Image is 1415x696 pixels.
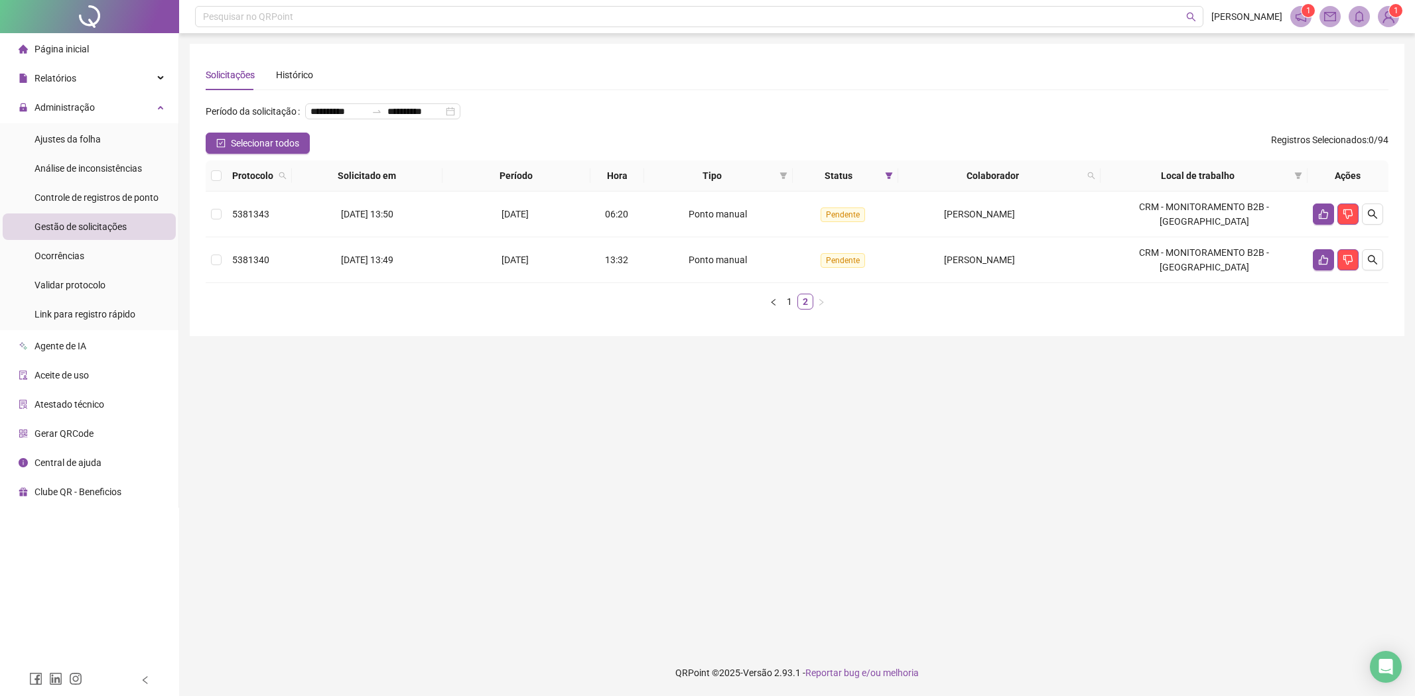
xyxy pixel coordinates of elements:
[1324,11,1336,23] span: mail
[34,428,94,439] span: Gerar QRCode
[34,102,95,113] span: Administração
[779,172,787,180] span: filter
[34,73,76,84] span: Relatórios
[1302,4,1315,17] sup: 1
[19,74,28,83] span: file
[292,160,442,192] th: Solicitado em
[276,166,289,186] span: search
[34,134,101,145] span: Ajustes da folha
[1313,168,1383,183] div: Ações
[19,458,28,467] span: info-circle
[216,139,226,148] span: check-square
[69,672,82,685] span: instagram
[34,192,159,203] span: Controle de registros de ponto
[232,255,269,265] span: 5381340
[590,160,644,192] th: Hora
[904,168,1082,183] span: Colaborador
[141,675,150,685] span: left
[34,44,89,54] span: Página inicial
[49,672,62,685] span: linkedin
[766,294,781,310] li: Página anterior
[1106,168,1289,183] span: Local de trabalho
[1343,209,1353,219] span: dislike
[232,168,273,183] span: Protocolo
[1085,166,1098,186] span: search
[19,103,28,112] span: lock
[1367,255,1378,265] span: search
[1101,192,1308,237] td: CRM - MONITORAMENTO B2B - [GEOGRAPHIC_DATA]
[1394,6,1398,15] span: 1
[777,166,790,186] span: filter
[770,298,777,306] span: left
[689,209,747,219] span: Ponto manual
[502,209,529,219] span: [DATE]
[206,133,310,154] button: Selecionar todos
[1295,11,1307,23] span: notification
[1306,6,1311,15] span: 1
[34,251,84,261] span: Ocorrências
[1353,11,1365,23] span: bell
[805,667,919,678] span: Reportar bug e/ou melhoria
[649,168,774,183] span: Tipo
[1101,237,1308,283] td: CRM - MONITORAMENTO B2B - [GEOGRAPHIC_DATA]
[34,309,135,319] span: Link para registro rápido
[231,136,299,150] span: Selecionar todos
[1318,209,1329,219] span: like
[1211,9,1282,24] span: [PERSON_NAME]
[605,209,628,219] span: 06:20
[781,294,797,310] li: 1
[276,68,313,82] div: Histórico
[34,280,105,290] span: Validar protocolo
[179,650,1415,696] footer: QRPoint © 2025 - 2.93.1 -
[341,209,393,219] span: [DATE] 13:50
[782,294,797,309] a: 1
[1370,651,1402,683] div: Open Intercom Messenger
[341,255,393,265] span: [DATE] 13:49
[19,44,28,54] span: home
[1186,12,1196,22] span: search
[944,209,1015,219] span: [PERSON_NAME]
[34,163,142,174] span: Análise de inconsistências
[885,172,893,180] span: filter
[371,106,382,117] span: swap-right
[34,487,121,497] span: Clube QR - Beneficios
[206,101,305,122] label: Período da solicitação
[502,255,529,265] span: [DATE]
[19,429,28,438] span: qrcode
[766,294,781,310] button: left
[1271,133,1388,154] span: : 0 / 94
[689,255,747,265] span: Ponto manual
[882,166,896,186] span: filter
[1087,172,1095,180] span: search
[1292,166,1305,186] span: filter
[34,370,89,380] span: Aceite de uso
[1343,255,1353,265] span: dislike
[743,667,772,678] span: Versão
[442,160,590,192] th: Período
[1271,135,1367,145] span: Registros Selecionados
[821,253,865,268] span: Pendente
[1379,7,1398,27] img: 82419
[279,172,287,180] span: search
[206,68,255,82] div: Solicitações
[798,168,880,183] span: Status
[19,487,28,496] span: gift
[1367,209,1378,219] span: search
[797,294,813,310] li: 2
[34,457,101,468] span: Central de ajuda
[821,207,865,222] span: Pendente
[371,106,382,117] span: to
[34,399,104,410] span: Atestado técnico
[813,294,829,310] li: Próxima página
[817,298,825,306] span: right
[1389,4,1402,17] sup: Atualize o seu contato no menu Meus Dados
[34,341,86,351] span: Agente de IA
[19,371,28,380] span: audit
[813,294,829,310] button: right
[34,221,127,232] span: Gestão de solicitações
[19,400,28,409] span: solution
[29,672,42,685] span: facebook
[1318,255,1329,265] span: like
[798,294,813,309] a: 2
[232,209,269,219] span: 5381343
